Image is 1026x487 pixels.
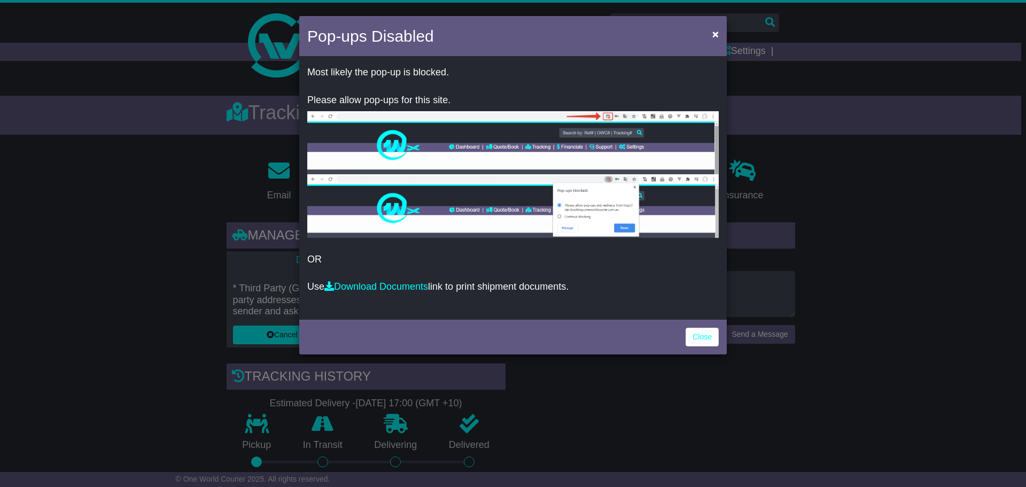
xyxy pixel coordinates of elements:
a: Close [686,328,719,346]
p: Most likely the pop-up is blocked. [307,67,719,79]
p: Use link to print shipment documents. [307,281,719,293]
p: Please allow pop-ups for this site. [307,95,719,106]
span: × [712,28,719,40]
a: Download Documents [324,281,428,292]
img: allow-popup-2.png [307,174,719,238]
img: allow-popup-1.png [307,111,719,174]
div: OR [299,59,727,317]
button: Close [707,23,724,45]
h4: Pop-ups Disabled [307,24,434,48]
